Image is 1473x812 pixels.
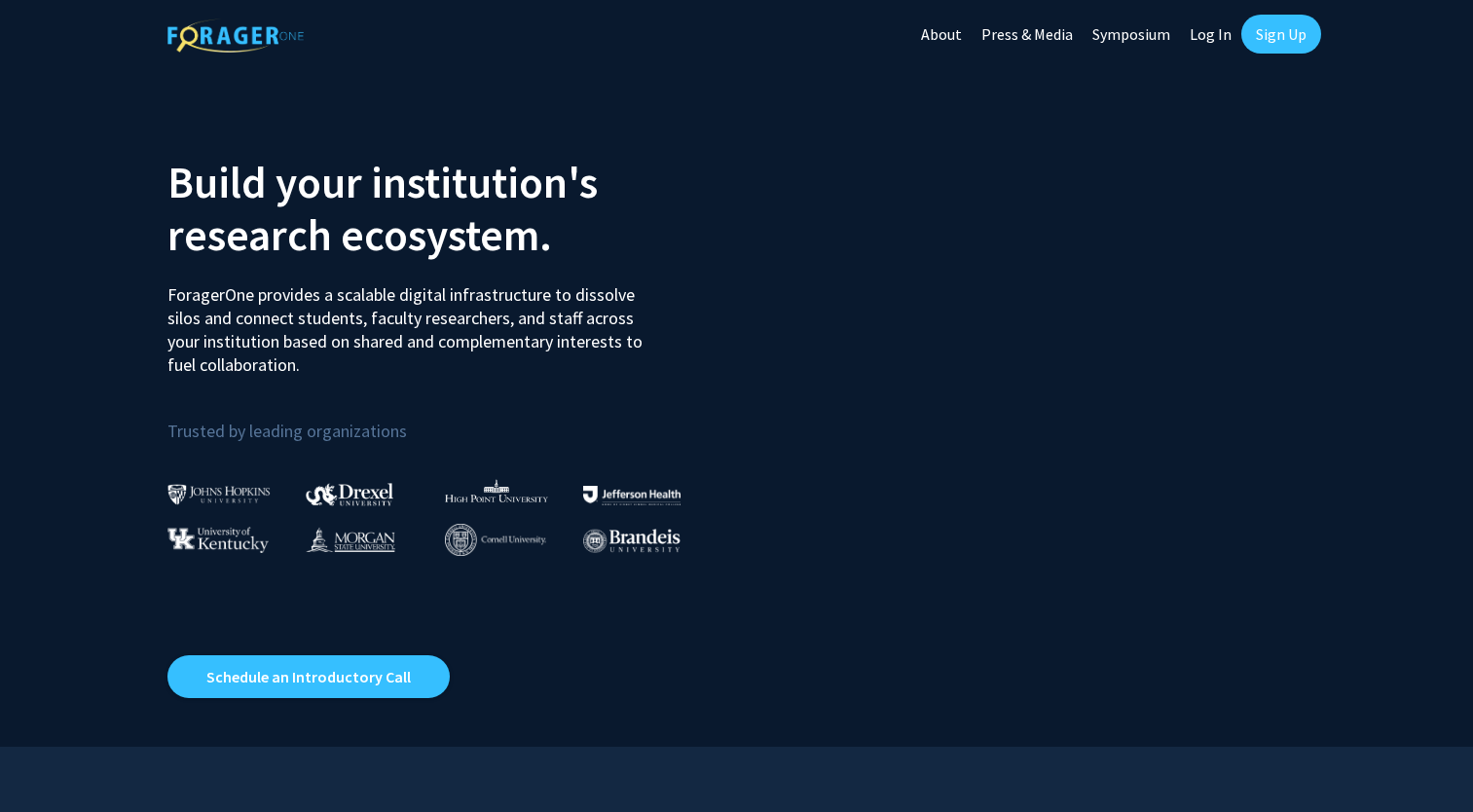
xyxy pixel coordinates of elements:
img: University of Kentucky [167,527,269,553]
a: Sign Up [1241,15,1321,54]
p: ForagerOne provides a scalable digital infrastructure to dissolve silos and connect students, fac... [167,269,656,377]
img: Johns Hopkins University [167,484,271,504]
img: Cornell University [445,524,546,556]
img: Brandeis University [583,529,681,553]
a: Opens in a new tab [167,655,450,698]
img: High Point University [445,479,548,502]
h2: Build your institution's research ecosystem. [167,156,722,261]
img: Thomas Jefferson University [583,486,681,504]
img: Morgan State University [306,527,395,552]
p: Trusted by leading organizations [167,392,722,446]
img: ForagerOne Logo [167,18,304,53]
img: Drexel University [306,483,393,505]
